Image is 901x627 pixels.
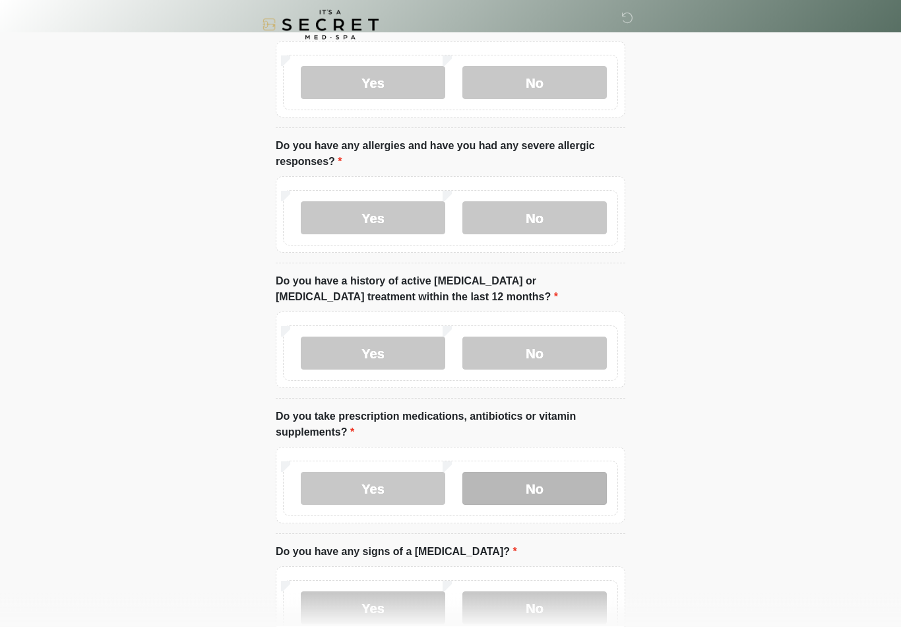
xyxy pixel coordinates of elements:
label: No [462,202,607,235]
label: No [462,337,607,370]
label: Yes [301,67,445,100]
label: Yes [301,202,445,235]
label: No [462,473,607,506]
label: No [462,592,607,625]
label: Do you have any allergies and have you had any severe allergic responses? [276,139,625,170]
label: Yes [301,337,445,370]
label: No [462,67,607,100]
img: It's A Secret Med Spa Logo [263,10,379,40]
label: Yes [301,473,445,506]
label: Do you have a history of active [MEDICAL_DATA] or [MEDICAL_DATA] treatment within the last 12 mon... [276,274,625,306]
label: Do you have any signs of a [MEDICAL_DATA]? [276,544,517,560]
label: Do you take prescription medications, antibiotics or vitamin supplements? [276,409,625,441]
label: Yes [301,592,445,625]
